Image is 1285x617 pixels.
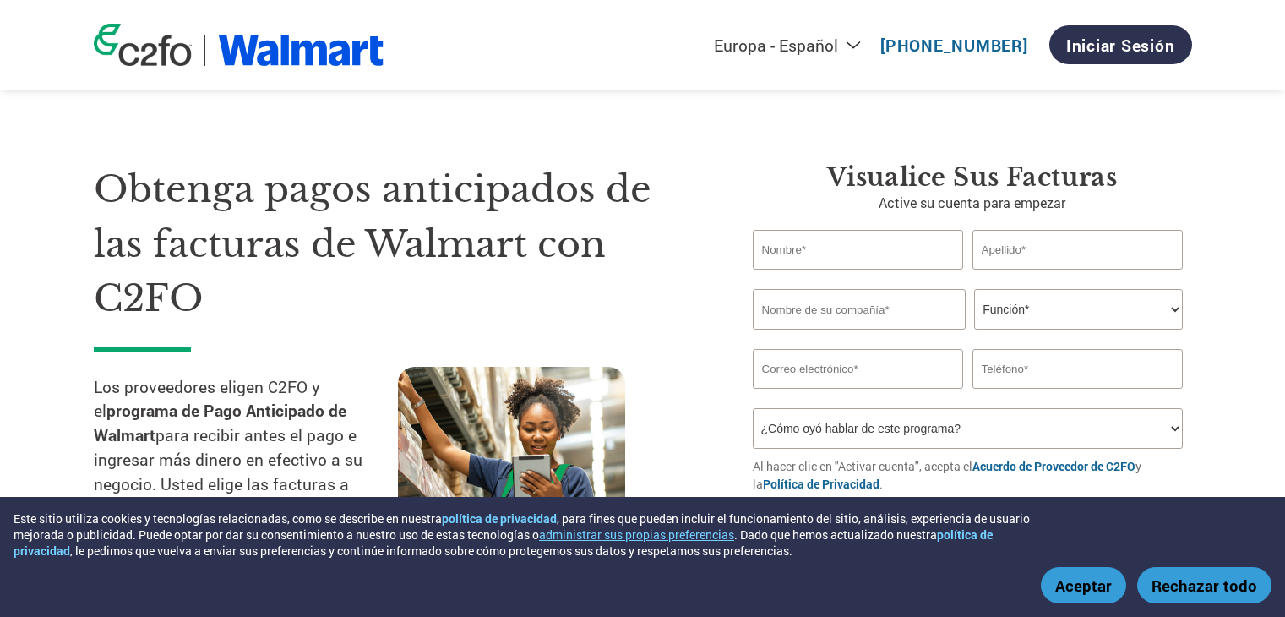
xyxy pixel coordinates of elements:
a: política de privacidad [14,527,993,559]
div: Invalid last name or last name is too long [972,271,1184,282]
div: Invalid company name or company name is too long [753,331,1184,342]
div: Este sitio utiliza cookies y tecnologías relacionadas, como se describe en nuestra , para fines q... [14,511,1052,559]
p: Los proveedores eligen C2FO y el para recibir antes el pago e ingresar más dinero en efectivo a s... [94,375,398,521]
p: Al hacer clic en "Activar cuenta", acepta el y la . [753,457,1192,493]
h3: Visualice sus facturas [753,162,1192,193]
h1: Obtenga pagos anticipados de las facturas de Walmart con C2FO [94,162,702,326]
img: Walmart [218,35,384,66]
a: Política de Privacidad [763,476,879,492]
select: Title/Role [974,289,1183,330]
button: administrar sus propias preferencias [539,527,734,543]
div: Inavlid Email Address [753,390,964,401]
input: Nombre de su compañía* [753,289,966,330]
img: c2fo logo [94,24,192,66]
div: Inavlid Phone Number [972,390,1184,401]
strong: programa de Pago Anticipado de Walmart [94,400,346,445]
p: Active su cuenta para empezar [753,193,1192,213]
button: Aceptar [1041,567,1126,603]
a: política de privacidad [442,511,557,527]
img: supply chain worker [398,367,625,533]
input: Nombre* [753,230,964,270]
button: Rechazar todo [1137,567,1271,603]
div: Invalid first name or first name is too long [753,271,964,282]
input: Teléfono* [972,349,1184,389]
a: Acuerdo de Proveedor de C2FO [972,458,1135,474]
a: Iniciar sesión [1049,25,1192,64]
input: Apellido* [972,230,1184,270]
a: [PHONE_NUMBER] [880,35,1028,56]
input: Invalid Email format [753,349,964,389]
